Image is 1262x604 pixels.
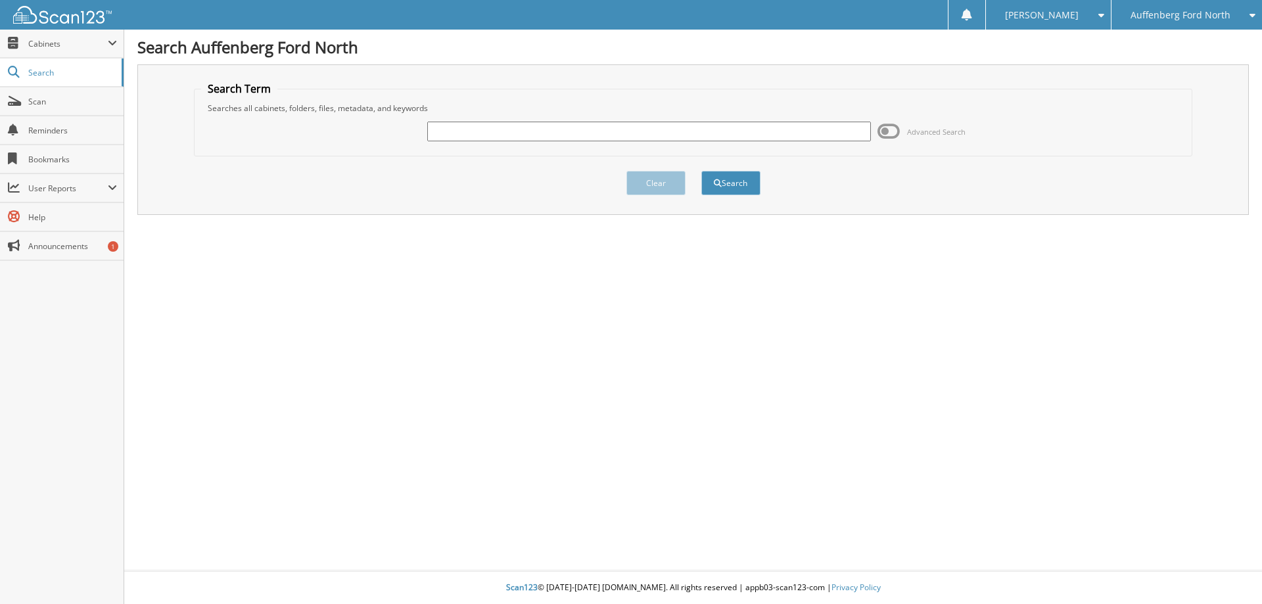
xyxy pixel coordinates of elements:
[831,582,881,593] a: Privacy Policy
[201,103,1186,114] div: Searches all cabinets, folders, files, metadata, and keywords
[701,171,760,195] button: Search
[1005,11,1079,19] span: [PERSON_NAME]
[626,171,686,195] button: Clear
[124,572,1262,604] div: © [DATE]-[DATE] [DOMAIN_NAME]. All rights reserved | appb03-scan123-com |
[28,154,117,165] span: Bookmarks
[28,38,108,49] span: Cabinets
[28,241,117,252] span: Announcements
[108,241,118,252] div: 1
[28,96,117,107] span: Scan
[13,6,112,24] img: scan123-logo-white.svg
[907,127,966,137] span: Advanced Search
[28,183,108,194] span: User Reports
[28,67,115,78] span: Search
[201,81,277,96] legend: Search Term
[137,36,1249,58] h1: Search Auffenberg Ford North
[28,212,117,223] span: Help
[506,582,538,593] span: Scan123
[1131,11,1230,19] span: Auffenberg Ford North
[28,125,117,136] span: Reminders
